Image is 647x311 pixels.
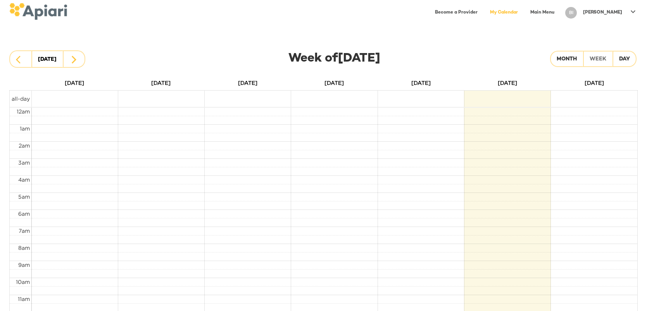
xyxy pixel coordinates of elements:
span: [DATE] [238,80,257,86]
a: Main Menu [526,5,559,21]
span: 1am [20,125,30,131]
span: 5am [18,194,30,199]
button: [DATE] [31,50,63,68]
span: 7am [19,228,30,234]
div: [DATE] [38,54,57,65]
div: Month [557,55,577,64]
span: [DATE] [585,80,604,86]
span: 8am [18,245,30,251]
span: 4am [18,177,30,182]
span: 6am [18,211,30,216]
button: Day [612,51,637,67]
button: Week [583,51,613,67]
span: 2am [19,143,30,148]
span: 12am [17,108,30,114]
p: [PERSON_NAME] [583,9,622,16]
span: [DATE] [151,80,171,86]
span: [DATE] [498,80,517,86]
div: BI [565,7,577,19]
button: Month [550,51,583,67]
span: [DATE] [411,80,431,86]
span: 10am [16,279,30,285]
span: all-day [12,96,30,101]
span: 11am [18,296,30,302]
span: 3am [18,160,30,165]
div: Day [619,55,630,64]
img: logo [9,3,67,20]
span: 9am [18,262,30,268]
a: Become a Provider [430,5,482,21]
div: Week [590,55,606,64]
span: [DATE] [65,80,84,86]
div: Week of [DATE] [106,50,541,68]
a: My Calendar [485,5,523,21]
span: [DATE] [324,80,344,86]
